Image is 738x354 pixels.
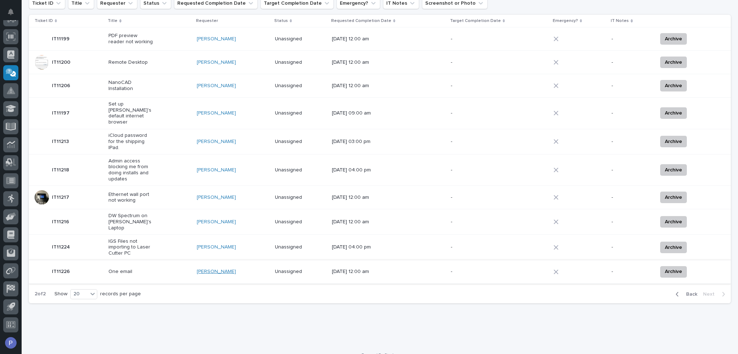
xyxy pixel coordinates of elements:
p: Unassigned [275,244,320,250]
p: Requester [196,17,218,25]
p: Title [108,17,117,25]
button: Archive [660,216,687,228]
p: [DATE] 03:00 pm [332,139,377,145]
p: NanoCAD Installation [108,80,154,92]
button: Archive [660,57,687,68]
a: [PERSON_NAME] [197,167,236,173]
p: - [451,59,496,66]
p: IT11226 [52,267,71,275]
p: Status [274,17,288,25]
p: - [451,194,496,201]
span: Archive [665,35,682,43]
p: - [612,244,652,250]
p: DW Spectrum on [PERSON_NAME]'s Laptop [108,213,154,231]
p: Emergency? [553,17,578,25]
button: users-avatar [3,335,18,350]
span: Archive [665,166,682,174]
button: Notifications [3,4,18,19]
p: [DATE] 12:00 am [332,59,377,66]
span: Archive [665,243,682,252]
p: [DATE] 04:00 pm [332,244,377,250]
p: - [451,36,496,42]
button: Archive [660,164,687,176]
p: - [451,244,496,250]
p: - [451,219,496,225]
p: Unassigned [275,83,320,89]
p: Ticket ID [35,17,53,25]
button: Archive [660,33,687,45]
a: [PERSON_NAME] [197,244,236,250]
button: Archive [660,242,687,253]
button: Archive [660,192,687,203]
tr: IT11217IT11217 Ethernet wall port not working[PERSON_NAME] Unassigned[DATE] 12:00 am--Archive [29,186,731,209]
p: - [612,83,652,89]
span: Back [682,291,697,297]
p: - [451,110,496,116]
p: Unassigned [275,110,320,116]
span: Archive [665,193,682,202]
p: - [612,59,652,66]
a: [PERSON_NAME] [197,36,236,42]
p: IT11216 [52,218,71,225]
p: Unassigned [275,269,320,275]
p: Requested Completion Date [331,17,391,25]
p: - [612,269,652,275]
a: [PERSON_NAME] [197,139,236,145]
p: [DATE] 12:00 am [332,36,377,42]
p: IT11217 [52,193,71,201]
p: [DATE] 09:00 am [332,110,377,116]
tr: IT11199IT11199 PDF preview reader not working[PERSON_NAME] Unassigned[DATE] 12:00 am--Archive [29,27,731,51]
tr: IT11200IT11200 Remote Desktop[PERSON_NAME] Unassigned[DATE] 12:00 am--Archive [29,51,731,74]
button: Back [670,291,700,297]
p: 2 of 2 [29,285,52,303]
p: Unassigned [275,36,320,42]
button: Next [700,291,731,297]
p: IT11218 [52,166,71,173]
p: - [612,194,652,201]
tr: IT11213IT11213 iCloud password for the shipping IPad.[PERSON_NAME] Unassigned[DATE] 03:00 pm--Arc... [29,129,731,154]
span: Archive [665,218,682,226]
button: Archive [660,80,687,91]
p: One email [108,269,154,275]
p: Ethernet wall port not working [108,192,154,204]
tr: IT11218IT11218 Admin access blocking me from doing installs and updates[PERSON_NAME] Unassigned[D... [29,154,731,186]
p: - [451,167,496,173]
p: IT11213 [52,137,70,145]
p: Admin access blocking me from doing installs and updates [108,158,154,182]
a: [PERSON_NAME] [197,269,236,275]
p: Target Completion Date [450,17,501,25]
p: PDF preview reader not working [108,33,154,45]
p: IT11199 [52,35,71,42]
p: [DATE] 04:00 pm [332,167,377,173]
p: - [612,110,652,116]
p: Set up [PERSON_NAME]'s default internet browser [108,101,154,125]
button: Archive [660,107,687,119]
p: IT Notes [611,17,629,25]
p: - [451,269,496,275]
p: IT11224 [52,243,71,250]
p: Unassigned [275,219,320,225]
p: - [612,219,652,225]
p: Unassigned [275,194,320,201]
p: [DATE] 12:00 am [332,219,377,225]
p: - [612,167,652,173]
p: iCloud password for the shipping IPad. [108,133,154,151]
p: Remote Desktop [108,59,154,66]
tr: IT11216IT11216 DW Spectrum on [PERSON_NAME]'s Laptop[PERSON_NAME] Unassigned[DATE] 12:00 am--Archive [29,209,731,235]
div: Notifications [9,9,18,20]
div: 20 [71,290,88,298]
a: [PERSON_NAME] [197,110,236,116]
p: IGS Files not importing to Laser Cutter PC [108,238,154,256]
span: Next [703,291,719,297]
p: Unassigned [275,59,320,66]
span: Archive [665,58,682,67]
button: Archive [660,266,687,278]
a: [PERSON_NAME] [197,219,236,225]
tr: IT11226IT11226 One email[PERSON_NAME] Unassigned[DATE] 12:00 am--Archive [29,260,731,283]
p: [DATE] 12:00 am [332,194,377,201]
tr: IT11224IT11224 IGS Files not importing to Laser Cutter PC[PERSON_NAME] Unassigned[DATE] 04:00 pm-... [29,235,731,260]
a: [PERSON_NAME] [197,59,236,66]
p: - [612,36,652,42]
a: [PERSON_NAME] [197,83,236,89]
p: - [612,139,652,145]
